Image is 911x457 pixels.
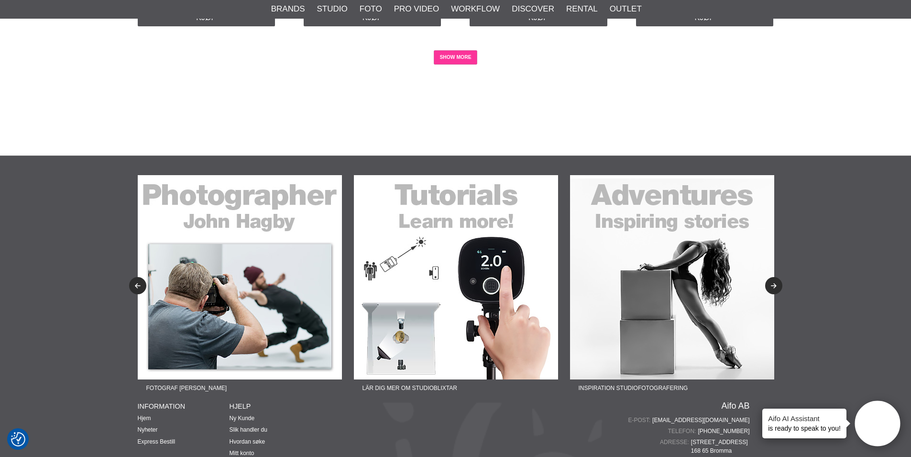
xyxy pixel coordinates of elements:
span: E-post: [628,416,652,424]
a: Hvordan søke [230,438,265,445]
button: Next [765,277,782,294]
a: [PHONE_NUMBER] [698,427,749,435]
img: Ad:22-02F banner-sidfot-adventures.jpg [570,175,774,379]
span: Telefon: [668,427,698,435]
a: [EMAIL_ADDRESS][DOMAIN_NAME] [652,416,749,424]
a: Ny Kunde [230,415,255,422]
a: Brands [271,3,305,15]
span: Inspiration Studiofotografering [570,379,697,397]
h4: INFORMATION [138,401,230,411]
a: Workflow [451,3,500,15]
span: [STREET_ADDRESS] 168 65 Bromma [691,438,750,455]
img: Revisit consent button [11,432,25,446]
a: Ad:22-02F banner-sidfot-adventures.jpgInspiration Studiofotografering [570,175,774,397]
button: Samtykkepreferanser [11,431,25,448]
a: Express Bestill [138,438,176,445]
img: Ad:22-01F banner-sidfot-tutorials.jpg [354,175,558,379]
a: Rental [566,3,598,15]
span: Lär dig mer om studioblixtar [354,379,466,397]
span: Adresse: [660,438,691,446]
a: Ad:22-08F banner-sidfot-john.jpgFotograf [PERSON_NAME] [138,175,342,397]
a: Hjem [138,415,151,422]
a: Mitt konto [230,450,254,457]
a: SHOW MORE [434,50,477,65]
a: Ad:22-01F banner-sidfot-tutorials.jpgLär dig mer om studioblixtar [354,175,558,397]
h4: Aifo AI Assistant [768,413,841,424]
a: Pro Video [394,3,439,15]
a: Aifo AB [721,401,749,410]
h4: HJELP [230,401,321,411]
a: Outlet [610,3,642,15]
a: Studio [317,3,348,15]
img: Ad:22-08F banner-sidfot-john.jpg [138,175,342,379]
a: Discover [512,3,554,15]
span: Fotograf [PERSON_NAME] [138,379,235,397]
button: Previous [129,277,146,294]
div: is ready to speak to you! [762,409,846,438]
a: Nyheter [138,426,158,433]
a: Foto [360,3,382,15]
a: Slik handler du [230,426,267,433]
